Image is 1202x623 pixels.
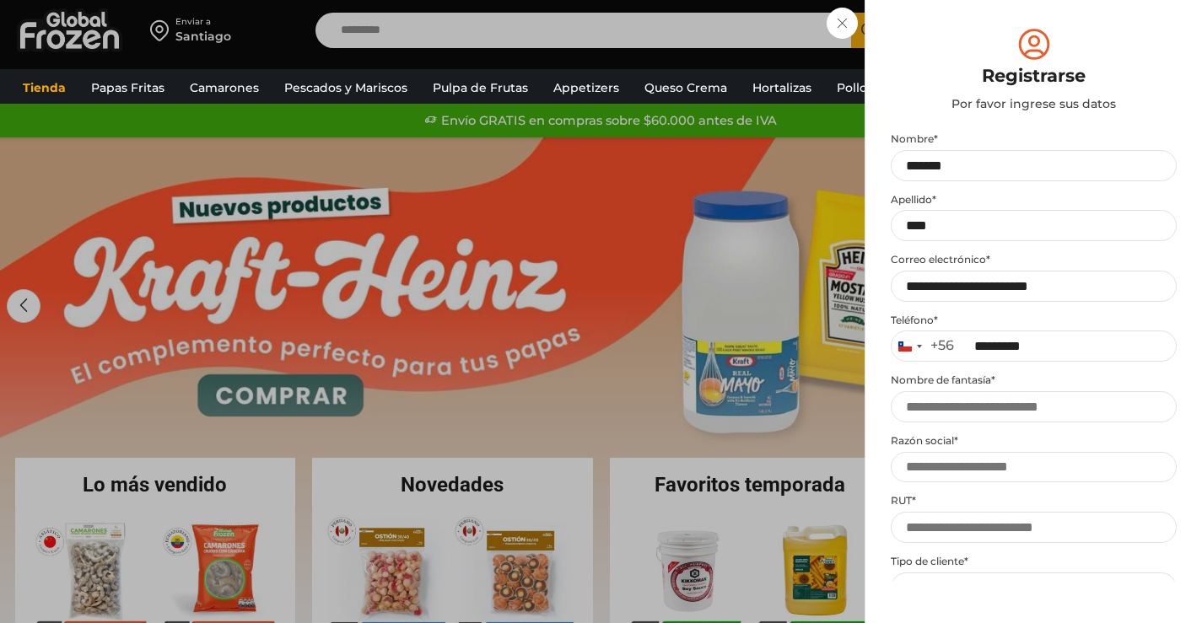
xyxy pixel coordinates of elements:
[892,331,954,361] button: Selected country
[891,132,1177,146] label: Nombre
[14,72,74,104] a: Tienda
[891,494,1177,508] label: RUT
[891,314,1177,327] label: Teléfono
[891,373,1177,387] label: Nombre de fantasía
[891,434,1177,448] label: Razón social
[424,72,536,104] a: Pulpa de Frutas
[828,72,881,104] a: Pollos
[276,72,416,104] a: Pescados y Mariscos
[744,72,820,104] a: Hortalizas
[930,337,954,355] div: +56
[545,72,628,104] a: Appetizers
[1145,566,1185,606] iframe: Intercom live chat
[891,63,1177,89] div: Registrarse
[181,72,267,104] a: Camarones
[83,72,173,104] a: Papas Fritas
[891,555,1177,568] label: Tipo de cliente
[891,95,1177,112] div: Por favor ingrese sus datos
[636,72,736,104] a: Queso Crema
[891,253,1177,266] label: Correo electrónico
[1015,25,1054,63] img: tabler-icon-user-circle.svg
[891,193,1177,207] label: Apellido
